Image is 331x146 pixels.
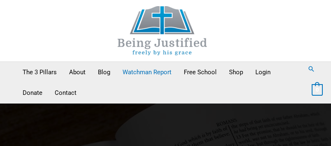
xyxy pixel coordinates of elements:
[49,82,83,103] a: Contact
[116,62,178,82] a: Watchman Report
[178,62,223,82] a: Free School
[101,6,224,55] img: Being Justified
[63,62,92,82] a: About
[16,82,49,103] a: Donate
[16,62,63,82] a: The 3 Pillars
[92,62,116,82] a: Blog
[316,87,319,93] span: 0
[308,65,315,73] a: Search button
[16,62,299,103] nav: Primary Site Navigation
[249,62,277,82] a: Login
[312,86,323,93] a: View Shopping Cart, empty
[223,62,249,82] a: Shop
